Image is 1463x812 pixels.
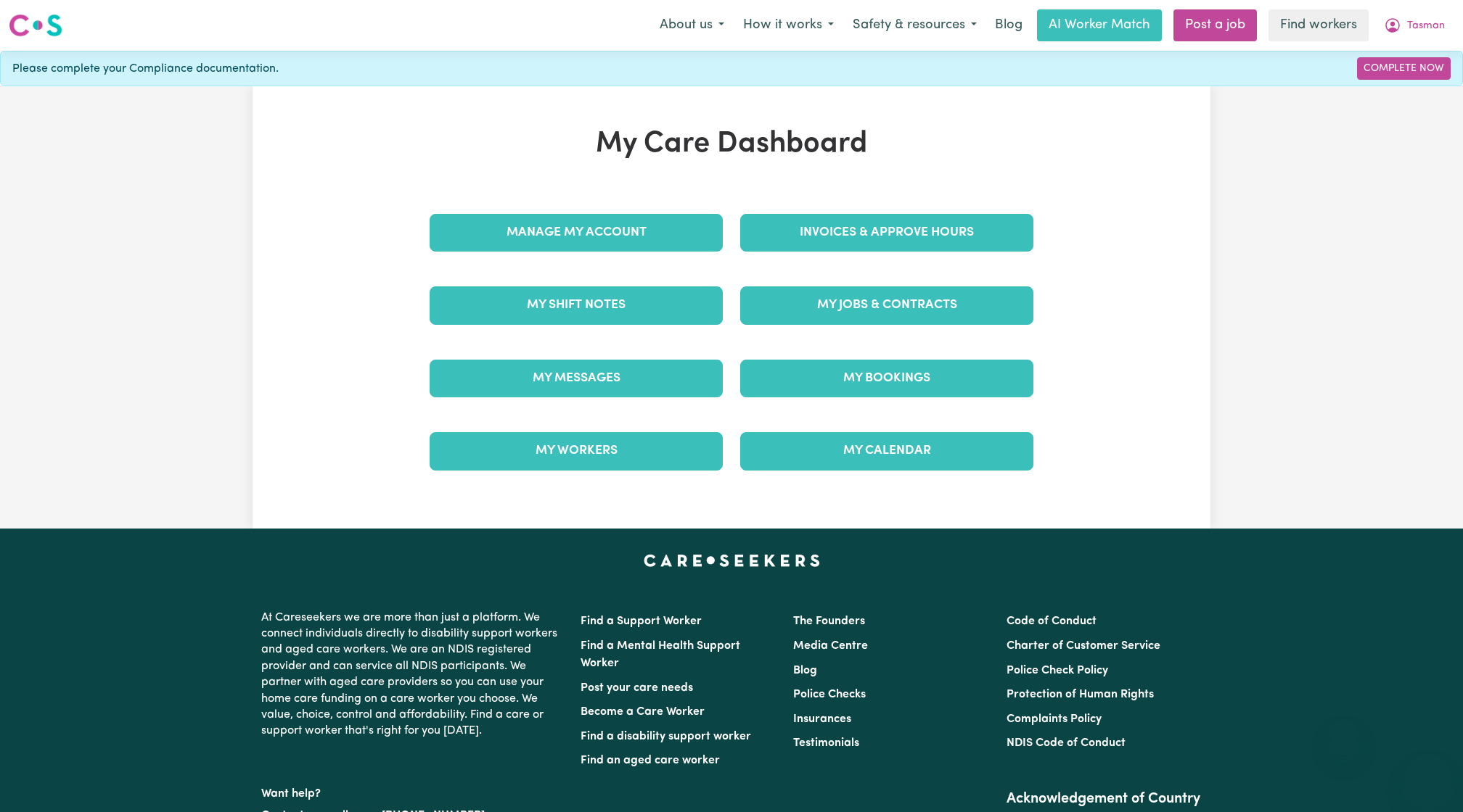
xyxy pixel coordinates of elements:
[1007,640,1160,652] a: Charter of Customer Service
[650,10,734,41] button: About us
[1007,689,1154,700] a: Protection of Human Rights
[1007,737,1126,749] a: NDIS Code of Conduct
[581,706,705,718] a: Become a Care Worker
[12,60,279,78] span: Please complete your Compliance documentation.
[1269,9,1369,41] a: Find workers
[1007,790,1202,808] h2: Acknowledgement of Country
[581,616,702,627] a: Find a Support Worker
[421,127,1042,162] h1: My Care Dashboard
[1357,57,1451,80] a: Complete Now
[581,640,740,669] a: Find a Mental Health Support Worker
[793,713,851,725] a: Insurances
[1007,713,1102,725] a: Complaints Policy
[1407,18,1445,34] span: Tasman
[1007,616,1097,627] a: Code of Conduct
[9,9,62,42] a: Careseekers logo
[581,682,693,694] a: Post your care needs
[1007,665,1108,676] a: Police Check Policy
[1374,10,1454,41] button: My Account
[1037,9,1162,41] a: AI Worker Match
[793,665,817,676] a: Blog
[793,689,866,700] a: Police Checks
[581,731,751,742] a: Find a disability support worker
[734,10,843,41] button: How it works
[644,555,820,566] a: Careseekers home page
[9,12,62,38] img: Careseekers logo
[261,604,563,745] p: At Careseekers we are more than just a platform. We connect individuals directly to disability su...
[1405,754,1451,800] iframe: Button to launch messaging window
[581,755,720,766] a: Find an aged care worker
[793,737,859,749] a: Testimonials
[430,286,723,324] a: My Shift Notes
[793,616,865,627] a: The Founders
[793,640,868,652] a: Media Centre
[740,286,1033,324] a: My Jobs & Contracts
[261,780,563,802] p: Want help?
[430,214,723,252] a: Manage My Account
[740,214,1033,252] a: Invoices & Approve Hours
[740,360,1033,397] a: My Bookings
[1173,9,1257,41] a: Post a job
[986,9,1031,41] a: Blog
[843,10,986,41] button: Safety & resources
[430,360,723,397] a: My Messages
[1329,719,1358,748] iframe: Close message
[740,432,1033,470] a: My Calendar
[430,432,723,470] a: My Workers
